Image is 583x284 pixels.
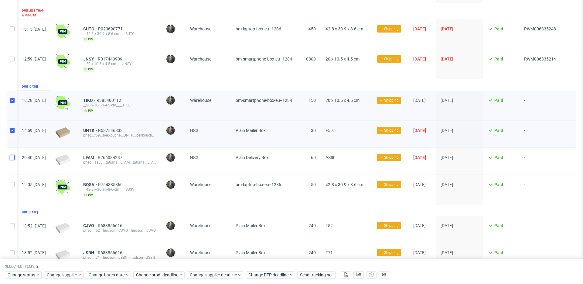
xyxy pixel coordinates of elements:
[22,182,46,187] span: 12:05 [DATE]
[47,272,78,278] span: Change supplier
[83,57,98,61] a: JNSY
[380,155,399,160] span: → Shipping
[136,272,179,278] span: Change prod. deadline
[98,26,124,31] a: R923690771
[311,128,316,133] span: 30
[83,133,156,138] div: phsg__f59__bekkouche__UNTK__bekkouche__UNTK
[166,96,175,105] img: Maciej Sobola
[190,155,199,160] span: HSG
[304,57,316,61] span: 10800
[326,57,360,61] span: 20 x 10.5 x 4.5 cm
[97,98,122,103] a: R385400112
[22,98,46,103] span: 18:28 [DATE]
[190,250,211,255] span: Warehouse
[98,250,124,255] a: R683856616
[166,180,175,189] img: Maciej Sobola
[413,182,426,187] span: [DATE]
[83,182,98,187] a: BQSV
[380,26,399,32] span: → Shipping
[83,98,97,103] span: TIKQ
[190,223,211,228] span: Warehouse
[83,155,98,160] a: LFAM
[494,223,503,228] span: Paid
[56,154,70,165] img: plain-eco-white.f1cb12edca64b5eabf5f.png
[236,57,292,61] span: bm-smartphone-box-eu--1284
[413,26,426,31] span: [DATE]
[236,98,292,103] span: bm-smartphone-box-eu--1284
[309,223,316,228] span: 240
[22,250,46,255] span: 13:52 [DATE]
[494,26,503,31] span: Paid
[236,223,266,228] span: Plain Mailer Box
[494,182,503,187] span: Paid
[413,250,426,255] span: [DATE]
[441,57,453,61] span: [DATE]
[380,250,399,255] span: → Shipping
[56,54,70,69] img: wHgJFi1I6lmhQAAAABJRU5ErkJggg==
[83,160,156,165] div: phsg__as80__tatjana__LFAM__tatjana__LFAM
[413,155,426,160] span: [DATE]
[83,228,156,233] div: phsg__f52__hudson__CJVO__hudson__CJVO
[380,128,399,133] span: → Shipping
[22,155,46,160] span: 20:40 [DATE]
[22,8,46,18] div: Due less than a minute
[83,128,98,133] a: UNTK
[22,128,46,133] span: 14:59 [DATE]
[83,187,156,192] div: __42-8-x-30-9-x-8-6-cm____BQSV
[380,56,399,62] span: → Shipping
[236,26,281,31] span: bm-laptop-box-eu--1286
[441,26,453,31] span: [DATE]
[190,272,237,278] span: Change supplier deadline
[83,26,98,31] a: SUTO
[166,248,175,257] img: Maciej Sobola
[83,223,98,228] a: CJVO
[22,223,46,228] span: 13:52 [DATE]
[309,26,316,31] span: 450
[441,155,453,160] span: [DATE]
[494,155,503,160] span: Paid
[98,223,124,228] a: R683856616
[83,192,95,197] span: pim
[441,98,453,103] span: [DATE]
[326,250,334,255] span: F71.
[441,223,453,228] span: [DATE]
[166,126,175,135] img: Maciej Sobola
[83,108,95,113] span: pim
[524,223,556,235] span: -
[98,182,124,187] a: R754385860
[22,210,38,215] div: Due [DATE]
[56,223,70,233] img: plain-eco-white.f1cb12edca64b5eabf5f.png
[413,57,426,61] span: [DATE]
[98,57,124,61] a: R017443909
[166,25,175,33] img: Maciej Sobola
[309,250,316,255] span: 240
[190,128,199,133] span: HSG
[236,250,266,255] span: Plain Mailer Box
[413,128,426,133] span: [DATE]
[98,128,124,133] span: R537546833
[300,273,333,277] span: Send tracking no.
[56,127,70,138] img: plain-eco.9b3ba858dad33fd82c36.png
[22,27,46,32] span: 13:15 [DATE]
[380,98,399,103] span: → Shipping
[413,223,426,228] span: [DATE]
[236,128,266,133] span: Plain Mailer Box
[83,37,95,42] span: pim
[441,250,453,255] span: [DATE]
[236,155,269,160] span: Plain Delivery Box
[326,155,337,160] span: AS80.
[22,57,46,61] span: 12:59 [DATE]
[297,272,336,279] button: Send tracking no.
[311,182,316,187] span: 50
[98,155,124,160] span: R266084237
[413,98,426,103] span: [DATE]
[326,26,363,31] span: 42.8 x 30.9 x 8.6 cm
[524,128,556,140] span: -
[36,265,39,269] span: 2
[190,57,211,61] span: Warehouse
[22,84,38,89] div: Due [DATE]
[166,55,175,63] img: Maciej Sobola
